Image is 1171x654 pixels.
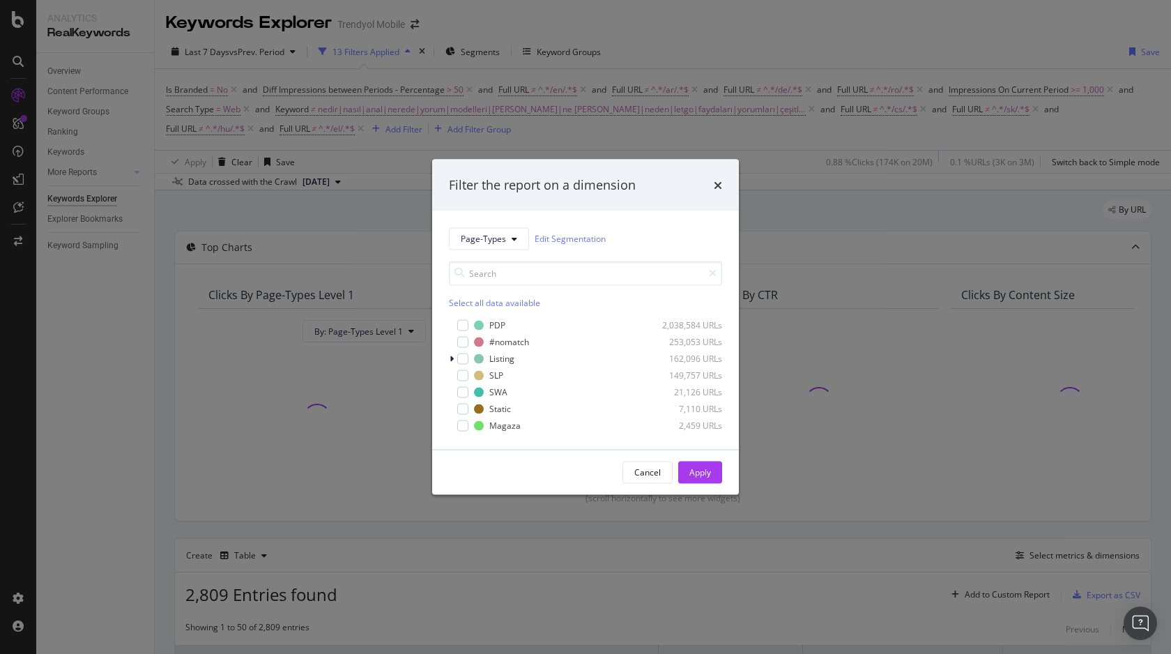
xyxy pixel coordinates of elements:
div: Cancel [634,466,661,478]
div: SWA [489,386,507,398]
a: Edit Segmentation [535,231,606,246]
button: Page-Types [449,227,529,250]
button: Cancel [622,461,673,483]
div: 2,459 URLs [654,420,722,432]
div: Filter the report on a dimension [449,176,636,195]
div: Magaza [489,420,521,432]
div: 7,110 URLs [654,403,722,415]
div: Static [489,403,511,415]
div: times [714,176,722,195]
div: 21,126 URLs [654,386,722,398]
button: Apply [678,461,722,483]
div: 2,038,584 URLs [654,319,722,331]
div: Select all data available [449,296,722,308]
div: 162,096 URLs [654,353,722,365]
div: 149,757 URLs [654,370,722,381]
div: #nomatch [489,336,529,348]
div: Open Intercom Messenger [1124,607,1157,640]
span: Page-Types [461,233,506,245]
div: 253,053 URLs [654,336,722,348]
div: SLP [489,370,503,381]
div: PDP [489,319,505,331]
div: Listing [489,353,514,365]
div: Apply [689,466,711,478]
div: modal [432,160,739,495]
input: Search [449,261,722,285]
